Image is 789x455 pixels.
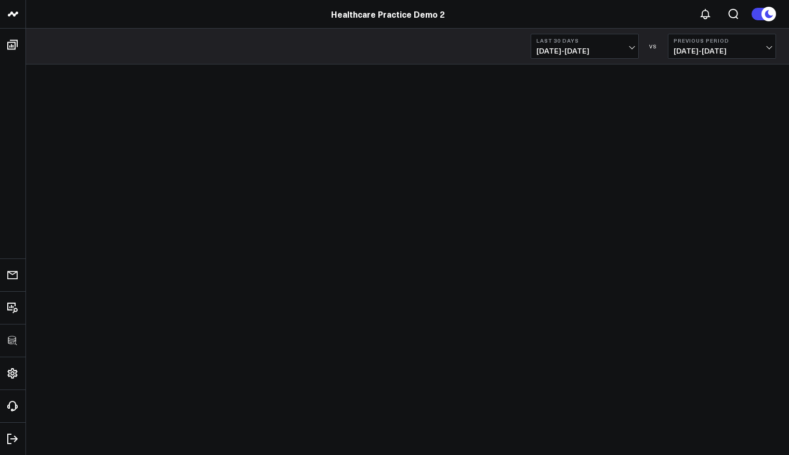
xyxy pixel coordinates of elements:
button: Last 30 Days[DATE]-[DATE] [531,34,639,59]
a: Healthcare Practice Demo 2 [331,8,445,20]
span: [DATE] - [DATE] [674,47,770,55]
span: [DATE] - [DATE] [536,47,633,55]
button: Previous Period[DATE]-[DATE] [668,34,776,59]
b: Previous Period [674,37,770,44]
b: Last 30 Days [536,37,633,44]
div: VS [644,43,663,49]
